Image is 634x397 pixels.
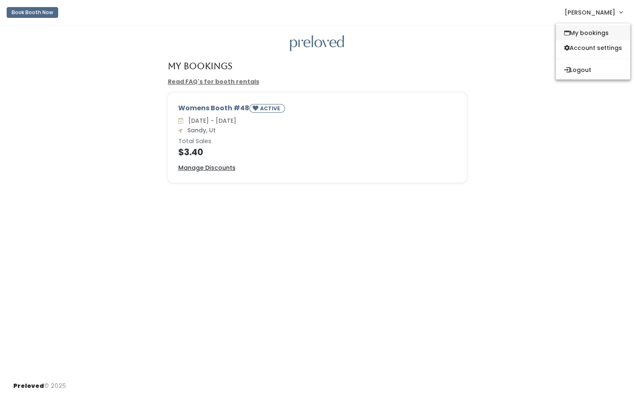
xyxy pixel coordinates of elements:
[13,375,66,390] div: © 2025
[290,35,344,52] img: preloved logo
[13,382,44,390] span: Preloved
[184,126,216,134] span: Sandy, Ut
[178,138,456,145] h6: Total Sales
[556,40,630,55] a: Account settings
[556,3,631,21] a: [PERSON_NAME]
[168,77,259,86] a: Read FAQ's for booth rentals
[185,117,236,125] span: [DATE] - [DATE]
[260,105,282,112] small: ACTIVE
[7,7,58,18] button: Book Booth Now
[565,8,615,17] span: [PERSON_NAME]
[178,164,236,172] a: Manage Discounts
[178,147,456,157] h4: $3.40
[556,62,630,77] button: Logout
[168,61,232,71] h4: My Bookings
[178,103,456,116] div: Womens Booth #48
[556,25,630,40] a: My bookings
[7,3,58,22] a: Book Booth Now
